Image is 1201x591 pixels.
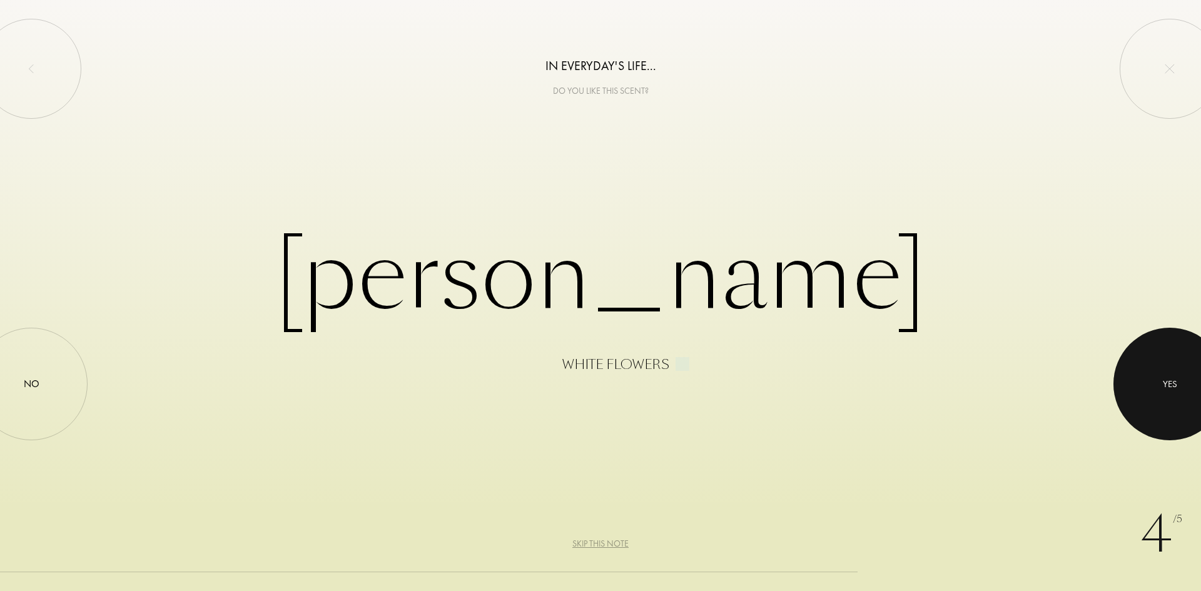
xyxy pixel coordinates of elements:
div: Yes [1163,377,1177,391]
div: No [24,376,39,391]
img: left_onboard.svg [26,64,36,74]
span: /5 [1173,512,1182,527]
div: Skip this note [572,537,629,550]
img: quit_onboard.svg [1165,64,1175,74]
div: 4 [1140,497,1182,572]
div: [PERSON_NAME] [120,220,1081,372]
div: White flowers [562,357,669,372]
